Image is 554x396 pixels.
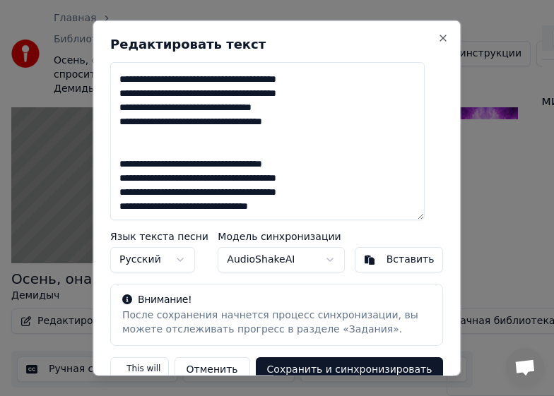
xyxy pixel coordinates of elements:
[110,37,443,50] h2: Редактировать текст
[387,252,435,266] div: Вставить
[355,246,444,272] button: Вставить
[122,308,431,336] div: После сохранения начнется процесс синхронизации, вы можете отслеживать прогресс в разделе «Задания».
[256,356,444,382] button: Сохранить и синхронизировать
[110,231,208,241] label: Язык текста песни
[218,231,346,241] label: Модель синхронизации
[175,356,250,382] button: Отменить
[122,292,431,306] div: Внимание!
